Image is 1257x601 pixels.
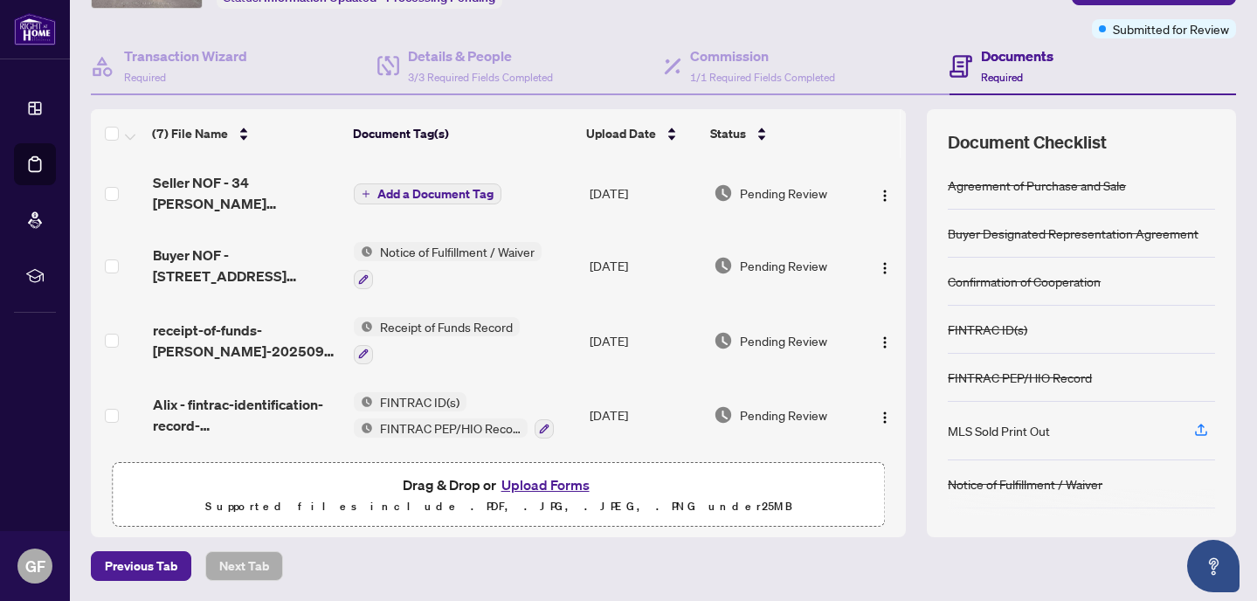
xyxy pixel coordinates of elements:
[948,272,1101,291] div: Confirmation of Cooperation
[354,317,373,336] img: Status Icon
[714,183,733,203] img: Document Status
[354,183,501,205] button: Add a Document Tag
[690,45,835,66] h4: Commission
[124,45,247,66] h4: Transaction Wizard
[354,183,501,204] button: Add a Document Tag
[878,189,892,203] img: Logo
[354,392,373,411] img: Status Icon
[583,378,707,453] td: [DATE]
[373,392,466,411] span: FINTRAC ID(s)
[362,190,370,198] span: plus
[948,421,1050,440] div: MLS Sold Print Out
[354,392,554,439] button: Status IconFINTRAC ID(s)Status IconFINTRAC PEP/HIO Record
[403,473,595,496] span: Drag & Drop or
[354,242,542,289] button: Status IconNotice of Fulfillment / Waiver
[25,554,45,578] span: GF
[91,551,191,581] button: Previous Tab
[579,109,703,158] th: Upload Date
[124,71,166,84] span: Required
[871,252,899,280] button: Logo
[710,124,746,143] span: Status
[145,109,345,158] th: (7) File Name
[948,320,1027,339] div: FINTRAC ID(s)
[740,183,827,203] span: Pending Review
[948,176,1126,195] div: Agreement of Purchase and Sale
[878,411,892,425] img: Logo
[714,256,733,275] img: Document Status
[871,327,899,355] button: Logo
[1113,19,1229,38] span: Submitted for Review
[981,45,1053,66] h4: Documents
[105,552,177,580] span: Previous Tab
[981,71,1023,84] span: Required
[153,245,340,287] span: Buyer NOF - [STREET_ADDRESS][PERSON_NAME]-45256285.pdf
[123,496,874,517] p: Supported files include .PDF, .JPG, .JPEG, .PNG under 25 MB
[740,405,827,425] span: Pending Review
[871,179,899,207] button: Logo
[878,335,892,349] img: Logo
[714,331,733,350] img: Document Status
[583,158,707,228] td: [DATE]
[408,71,553,84] span: 3/3 Required Fields Completed
[153,172,340,214] span: Seller NOF - 34 [PERSON_NAME] Street_[DATE] 09_47_38.pdf
[373,317,520,336] span: Receipt of Funds Record
[152,124,228,143] span: (7) File Name
[871,401,899,429] button: Logo
[703,109,858,158] th: Status
[496,473,595,496] button: Upload Forms
[205,551,283,581] button: Next Tab
[377,188,494,200] span: Add a Document Tag
[354,317,520,364] button: Status IconReceipt of Funds Record
[948,224,1198,243] div: Buyer Designated Representation Agreement
[1187,540,1240,592] button: Open asap
[740,256,827,275] span: Pending Review
[948,368,1092,387] div: FINTRAC PEP/HIO Record
[690,71,835,84] span: 1/1 Required Fields Completed
[14,13,56,45] img: logo
[346,109,579,158] th: Document Tag(s)
[113,463,884,528] span: Drag & Drop orUpload FormsSupported files include .PDF, .JPG, .JPEG, .PNG under25MB
[153,320,340,362] span: receipt-of-funds-[PERSON_NAME]-20250917-053511.pdf
[586,124,656,143] span: Upload Date
[740,331,827,350] span: Pending Review
[583,452,707,528] td: [DATE]
[408,45,553,66] h4: Details & People
[948,474,1102,494] div: Notice of Fulfillment / Waiver
[714,405,733,425] img: Document Status
[948,130,1107,155] span: Document Checklist
[354,418,373,438] img: Status Icon
[354,242,373,261] img: Status Icon
[583,303,707,378] td: [DATE]
[878,261,892,275] img: Logo
[373,242,542,261] span: Notice of Fulfillment / Waiver
[153,394,340,436] span: Alix - fintrac-identification-record-[PERSON_NAME]-20250917-052631.pdf
[583,228,707,303] td: [DATE]
[373,418,528,438] span: FINTRAC PEP/HIO Record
